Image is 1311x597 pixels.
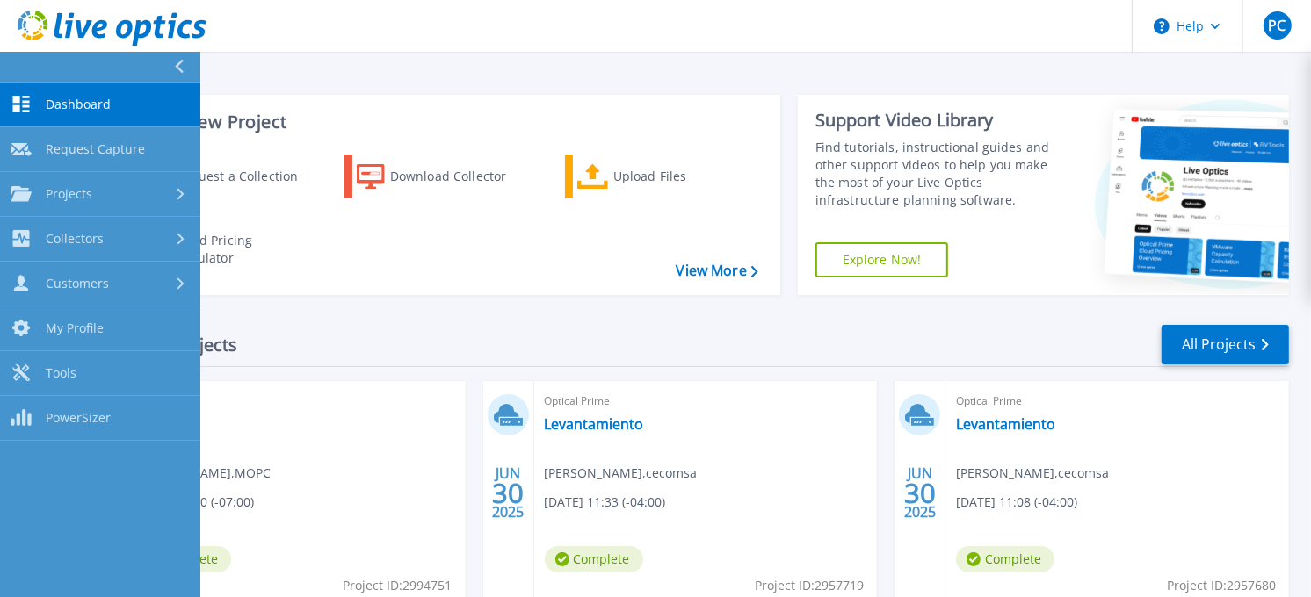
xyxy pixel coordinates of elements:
a: Download Collector [344,155,540,198]
span: [PERSON_NAME] , MOPC [133,464,271,483]
span: Project ID: 2957680 [1167,576,1276,595]
span: [DATE] 11:33 (-04:00) [545,493,666,512]
a: Request a Collection [125,155,321,198]
a: Explore Now! [815,242,949,277]
span: Collectors [46,231,104,247]
div: Cloud Pricing Calculator [172,232,313,267]
span: Tools [46,365,76,381]
a: Levantamiento [956,415,1055,433]
div: Support Video Library [815,109,1061,132]
span: Project ID: 2994751 [344,576,453,595]
span: Dashboard [46,97,111,112]
h3: Start a New Project [125,112,757,132]
a: Upload Files [565,155,761,198]
a: Cloud Pricing Calculator [125,227,321,271]
a: Levantamiento [545,415,644,433]
a: View More [676,263,757,279]
a: All Projects [1162,325,1289,364]
span: Projects [46,186,92,202]
div: JUN 2025 [491,461,525,525]
div: Upload Files [613,159,754,194]
span: Complete [956,546,1054,572]
div: Download Collector [390,159,531,194]
span: Optical Prime [133,392,455,411]
div: Find tutorials, instructional guides and other support videos to help you make the most of your L... [815,139,1061,209]
span: Project ID: 2957719 [755,576,864,595]
span: My Profile [46,320,104,336]
span: [PERSON_NAME] , cecomsa [956,464,1109,483]
span: PC [1268,18,1286,32]
span: Optical Prime [545,392,867,411]
span: Customers [46,276,109,291]
div: Request a Collection [175,159,315,194]
span: 30 [492,486,524,500]
div: JUN 2025 [903,461,937,525]
span: Request Capture [46,141,145,157]
span: [DATE] 11:08 (-04:00) [956,493,1077,512]
span: Optical Prime [956,392,1278,411]
span: Complete [545,546,643,572]
span: 30 [904,486,936,500]
span: PowerSizer [46,410,111,426]
span: [PERSON_NAME] , cecomsa [545,464,698,483]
